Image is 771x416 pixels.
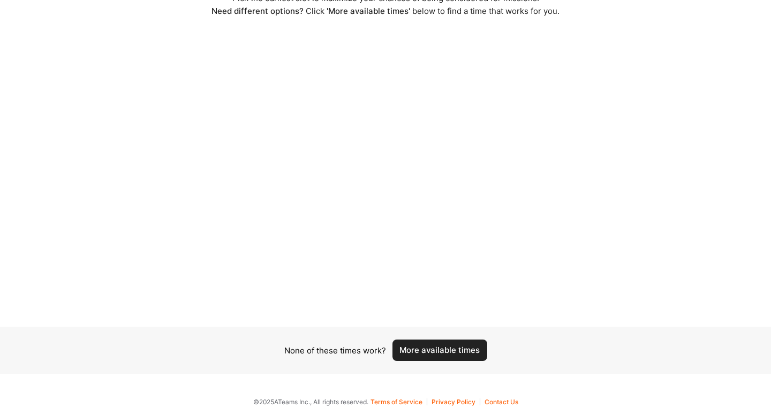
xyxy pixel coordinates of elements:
button: More available times [392,340,487,361]
button: Privacy Policy [432,398,480,405]
div: None of these times work? [284,345,386,356]
span: 'More available times' [327,6,410,16]
button: Contact Us [485,398,518,405]
span: Need different options? [211,6,304,16]
span: © 2025 ATeams Inc., All rights reserved. [253,396,368,407]
button: Terms of Service [371,398,427,405]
